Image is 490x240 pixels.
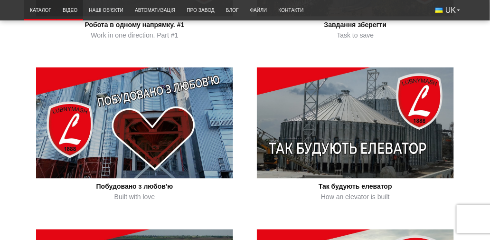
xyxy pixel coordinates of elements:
a: Відео [57,2,83,18]
a: Блог [220,2,245,18]
div: Task to save [261,31,450,40]
div: How an elevator is built [261,193,450,202]
span: UK [445,5,456,16]
img: Українська [435,8,443,13]
a: Наші об’єкти [83,2,129,18]
div: Так будують елеватор [261,182,450,192]
a: Автоматизація [129,2,181,18]
div: Побудовано з любов'ю [40,182,229,192]
a: Файли [245,2,273,18]
button: UK [430,2,466,19]
div: Робота в одному напрямку. #1 [40,20,229,30]
a: Контакти [273,2,309,18]
div: Завдання зберегти [261,20,450,30]
a: Про завод [181,2,220,18]
div: Built with love [40,193,229,202]
div: Work in one direction. Part #1 [40,31,229,40]
a: Каталог [24,2,57,18]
